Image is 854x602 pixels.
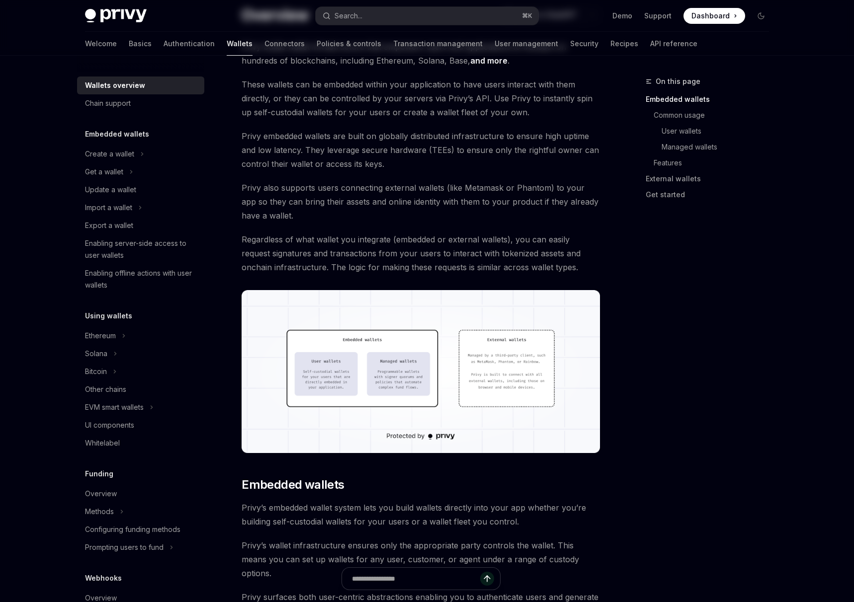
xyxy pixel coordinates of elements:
[85,383,126,395] div: Other chains
[164,32,215,56] a: Authentication
[316,7,538,25] button: Search...⌘K
[570,32,598,56] a: Security
[654,107,777,123] a: Common usage
[85,220,133,231] div: Export a wallet
[85,419,134,431] div: UI components
[85,524,180,535] div: Configuring funding methods
[656,75,700,87] span: On this page
[242,181,600,223] span: Privy also supports users connecting external wallets (like Metamask or Phantom) to your app so t...
[77,521,204,538] a: Configuring funding methods
[753,8,769,24] button: Toggle dark mode
[242,538,600,580] span: Privy’s wallet infrastructure ensures only the appropriate party controls the wallet. This means ...
[85,541,164,553] div: Prompting users to fund
[85,468,113,480] h5: Funding
[85,79,145,91] div: Wallets overview
[85,97,131,109] div: Chain support
[242,501,600,528] span: Privy’s embedded wallet system lets you build wallets directly into your app whether you’re build...
[264,32,305,56] a: Connectors
[77,264,204,294] a: Enabling offline actions with user wallets
[85,366,107,377] div: Bitcoin
[77,434,204,452] a: Whitelabel
[85,184,136,196] div: Update a wallet
[242,77,600,119] span: These wallets can be embedded within your application to have users interact with them directly, ...
[480,572,494,586] button: Send message
[77,94,204,112] a: Chain support
[317,32,381,56] a: Policies & controls
[612,11,632,21] a: Demo
[646,187,777,203] a: Get started
[77,416,204,434] a: UI components
[85,488,117,500] div: Overview
[85,202,132,214] div: Import a wallet
[85,166,123,178] div: Get a wallet
[335,10,362,22] div: Search...
[85,572,122,584] h5: Webhooks
[85,237,198,261] div: Enabling server-side access to user wallets
[85,32,117,56] a: Welcome
[85,348,107,360] div: Solana
[85,148,134,160] div: Create a wallet
[242,290,600,453] img: images/walletoverview.png
[77,76,204,94] a: Wallets overview
[77,181,204,199] a: Update a wallet
[650,32,697,56] a: API reference
[495,32,558,56] a: User management
[610,32,638,56] a: Recipes
[85,267,198,291] div: Enabling offline actions with user wallets
[77,485,204,503] a: Overview
[77,217,204,234] a: Export a wallet
[85,128,149,140] h5: Embedded wallets
[644,11,672,21] a: Support
[654,155,777,171] a: Features
[470,56,508,66] a: and more
[227,32,253,56] a: Wallets
[77,234,204,264] a: Enabling server-side access to user wallets
[522,12,532,20] span: ⌘ K
[646,171,777,187] a: External wallets
[662,139,777,155] a: Managed wallets
[85,330,116,342] div: Ethereum
[129,32,152,56] a: Basics
[691,11,730,21] span: Dashboard
[242,232,600,274] span: Regardless of what wallet you integrate (embedded or external wallets), you can easily request si...
[85,437,120,449] div: Whitelabel
[683,8,745,24] a: Dashboard
[77,380,204,398] a: Other chains
[646,91,777,107] a: Embedded wallets
[242,477,344,493] span: Embedded wallets
[662,123,777,139] a: User wallets
[393,32,483,56] a: Transaction management
[85,506,114,518] div: Methods
[85,310,132,322] h5: Using wallets
[85,401,144,413] div: EVM smart wallets
[242,129,600,171] span: Privy embedded wallets are built on globally distributed infrastructure to ensure high uptime and...
[85,9,147,23] img: dark logo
